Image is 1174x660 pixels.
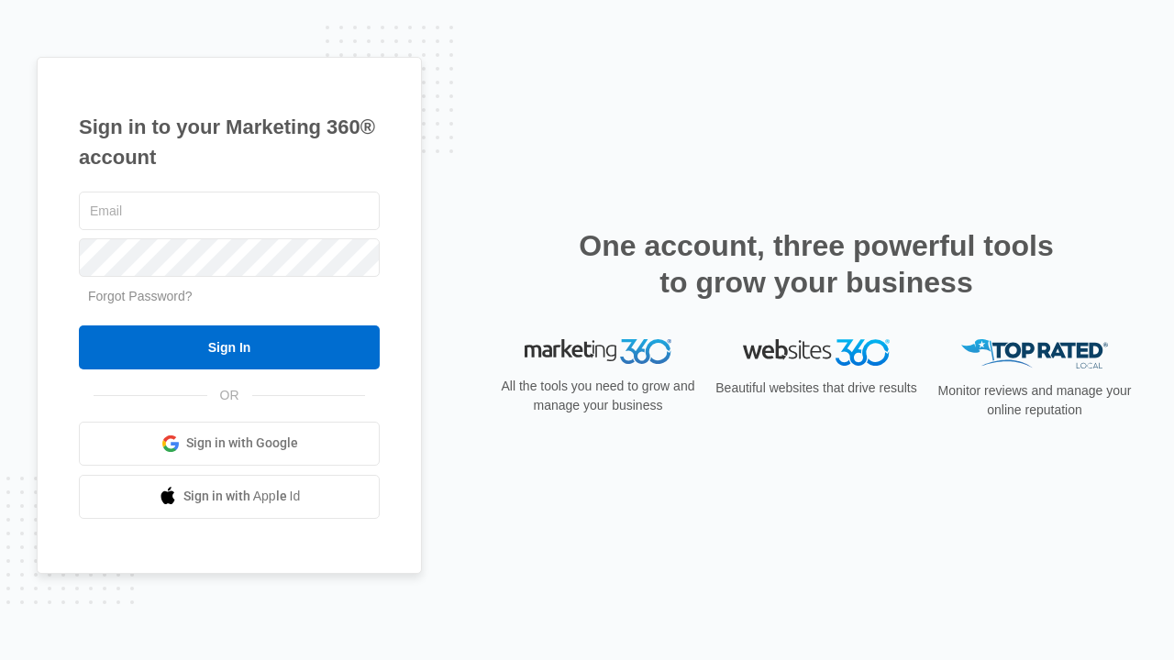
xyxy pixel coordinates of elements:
[207,386,252,405] span: OR
[714,379,919,398] p: Beautiful websites that drive results
[79,422,380,466] a: Sign in with Google
[79,475,380,519] a: Sign in with Apple Id
[79,112,380,172] h1: Sign in to your Marketing 360® account
[961,339,1108,369] img: Top Rated Local
[525,339,671,365] img: Marketing 360
[79,325,380,369] input: Sign In
[88,289,193,303] a: Forgot Password?
[186,434,298,453] span: Sign in with Google
[573,227,1059,301] h2: One account, three powerful tools to grow your business
[743,339,890,366] img: Websites 360
[183,487,301,506] span: Sign in with Apple Id
[79,192,380,230] input: Email
[932,381,1137,420] p: Monitor reviews and manage your online reputation
[495,377,701,415] p: All the tools you need to grow and manage your business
